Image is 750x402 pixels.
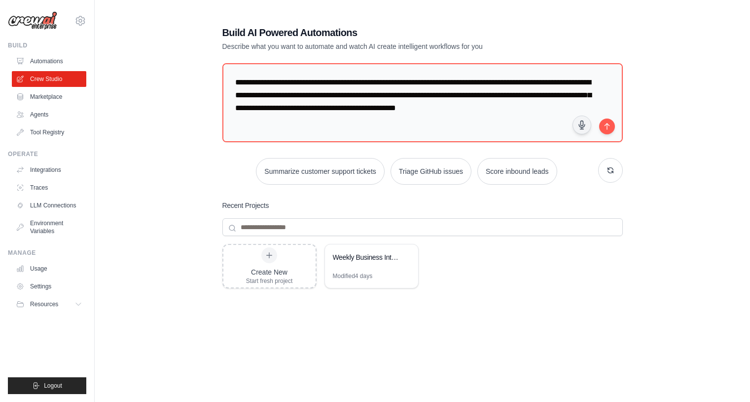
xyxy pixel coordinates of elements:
button: Resources [12,296,86,312]
div: Operate [8,150,86,158]
img: Logo [8,11,57,30]
a: Agents [12,107,86,122]
button: Click to speak your automation idea [572,116,591,134]
div: Start fresh project [246,277,293,285]
button: Get new suggestions [598,158,623,183]
a: Traces [12,180,86,196]
h1: Build AI Powered Automations [222,26,554,40]
button: Summarize customer support tickets [256,158,384,185]
iframe: Chat Widget [701,355,750,402]
a: Integrations [12,162,86,178]
span: Logout [44,382,62,390]
span: Resources [30,300,58,308]
div: Build [8,41,86,49]
a: Usage [12,261,86,277]
p: Describe what you want to automate and watch AI create intelligent workflows for you [222,41,554,51]
button: Triage GitHub issues [391,158,471,185]
div: Create New [246,267,293,277]
div: Weekly Business Intelligence Reporting System [333,252,400,262]
a: Environment Variables [12,215,86,239]
a: LLM Connections [12,198,86,213]
button: Score inbound leads [477,158,557,185]
div: Modified 4 days [333,272,373,280]
button: Logout [8,377,86,394]
a: Automations [12,53,86,69]
a: Crew Studio [12,71,86,87]
div: Manage [8,249,86,257]
h3: Recent Projects [222,201,269,210]
a: Settings [12,279,86,294]
a: Tool Registry [12,124,86,140]
a: Marketplace [12,89,86,105]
